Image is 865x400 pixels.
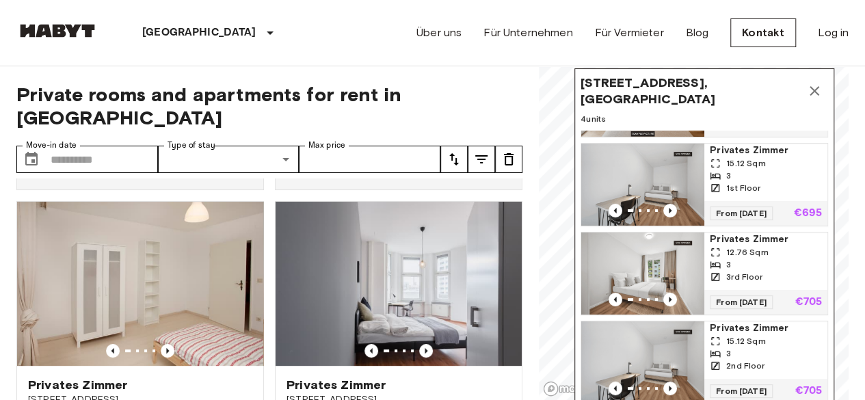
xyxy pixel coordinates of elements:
[440,146,468,173] button: tune
[609,204,622,217] button: Previous image
[726,170,731,182] span: 3
[726,182,760,194] span: 1st Floor
[726,157,765,170] span: 15.12 Sqm
[543,381,603,397] a: Mapbox logo
[26,139,77,151] label: Move-in date
[710,144,822,157] span: Privates Zimmer
[793,120,822,131] p: €605
[495,146,522,173] button: tune
[581,144,704,226] img: Marketing picture of unit DE-01-262-102-03
[710,206,773,220] span: From [DATE]
[161,344,174,358] button: Previous image
[726,360,764,372] span: 2nd Floor
[730,18,796,47] a: Kontakt
[581,232,828,315] a: Marketing picture of unit DE-01-262-302-01Previous imagePrevious imagePrivates Zimmer12.76 Sqm33r...
[726,335,765,347] span: 15.12 Sqm
[663,382,677,395] button: Previous image
[594,25,663,41] a: Für Vermieter
[581,113,828,125] span: 4 units
[726,347,731,360] span: 3
[16,83,522,129] span: Private rooms and apartments for rent in [GEOGRAPHIC_DATA]
[416,25,462,41] a: Über uns
[17,202,263,366] img: Marketing picture of unit DE-01-146-03M
[142,25,256,41] p: [GEOGRAPHIC_DATA]
[663,293,677,306] button: Previous image
[419,344,433,358] button: Previous image
[581,143,828,226] a: Marketing picture of unit DE-01-262-102-03Previous imagePrevious imagePrivates Zimmer15.12 Sqm31s...
[710,321,822,335] span: Privates Zimmer
[287,377,386,393] span: Privates Zimmer
[726,271,762,283] span: 3rd Floor
[818,25,849,41] a: Log in
[16,24,98,38] img: Habyt
[795,386,822,397] p: €705
[581,232,704,315] img: Marketing picture of unit DE-01-262-302-01
[609,382,622,395] button: Previous image
[710,384,773,398] span: From [DATE]
[364,344,378,358] button: Previous image
[726,258,731,271] span: 3
[168,139,215,151] label: Type of stay
[710,232,822,246] span: Privates Zimmer
[106,344,120,358] button: Previous image
[18,146,45,173] button: Choose date
[726,246,768,258] span: 12.76 Sqm
[581,75,801,107] span: [STREET_ADDRESS], [GEOGRAPHIC_DATA]
[483,25,572,41] a: Für Unternehmen
[308,139,345,151] label: Max price
[795,297,822,308] p: €705
[28,377,127,393] span: Privates Zimmer
[710,295,773,309] span: From [DATE]
[276,202,522,366] img: Marketing picture of unit DE-01-047-05H
[468,146,495,173] button: tune
[663,204,677,217] button: Previous image
[685,25,708,41] a: Blog
[609,293,622,306] button: Previous image
[793,208,822,219] p: €695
